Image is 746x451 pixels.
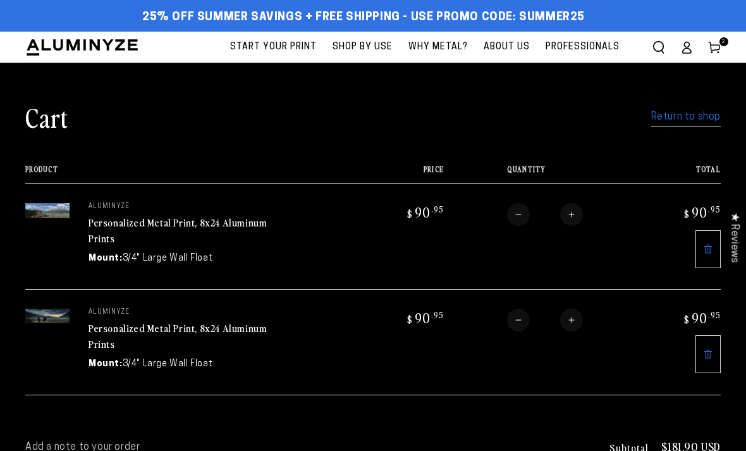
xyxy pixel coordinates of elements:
[530,309,560,331] input: Quantity for Personalized Metal Print, 8x24 Aluminum Prints
[708,204,721,214] sup: .95
[431,309,444,320] sup: .95
[640,165,721,183] th: Total
[695,335,721,373] a: Remove 8"x24" Panoramic White Glossy Aluminyzed Photo
[684,207,690,220] span: $
[405,309,444,326] bdi: 90
[708,309,721,320] sup: .95
[89,203,278,211] p: aluminyze
[530,203,560,226] input: Quantity for Personalized Metal Print, 8x24 Aluminum Prints
[444,165,640,183] th: Quantity
[695,230,721,268] a: Remove 8"x24" Panoramic White Glossy Aluminyzed Photo
[405,203,444,221] bdi: 90
[539,32,626,63] a: Professionals
[651,108,721,127] a: Return to shop
[407,207,413,220] span: $
[89,252,123,265] dt: Mount:
[142,11,585,25] span: 25% off Summer Savings + Free Shipping - Use Promo Code: SUMMER25
[25,38,139,57] img: Aluminyze
[123,252,213,265] dd: 3/4" Large Wall Float
[407,313,413,326] span: $
[89,357,123,371] dt: Mount:
[431,204,444,214] sup: .95
[645,34,673,61] summary: Search our site
[722,37,726,46] span: 2
[123,357,213,371] dd: 3/4" Large Wall Float
[224,32,323,63] a: Start Your Print
[682,203,721,221] bdi: 90
[89,215,267,245] a: Personalized Metal Print, 8x24 Aluminum Prints
[89,309,278,316] p: aluminyze
[326,32,399,63] a: Shop By Use
[722,202,746,273] div: Click to open Judge.me floating reviews tab
[25,165,363,183] th: Product
[477,32,536,63] a: About Us
[25,203,70,218] img: 8"x24" Panoramic White Glossy Aluminyzed Photo
[546,39,620,55] span: Professionals
[684,313,690,326] span: $
[333,39,393,55] span: Shop By Use
[682,309,721,326] bdi: 90
[363,165,444,183] th: Price
[25,101,68,133] h1: Cart
[25,309,70,323] img: 8"x24" Panoramic White Glossy Aluminyzed Photo
[408,39,468,55] span: Why Metal?
[402,32,474,63] a: Why Metal?
[89,321,267,351] a: Personalized Metal Print, 8x24 Aluminum Prints
[484,39,530,55] span: About Us
[230,39,317,55] span: Start Your Print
